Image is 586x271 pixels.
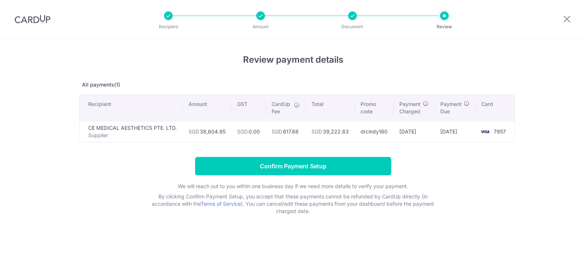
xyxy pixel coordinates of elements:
[141,23,195,30] p: Recipient
[355,95,393,121] th: Promo code
[183,121,231,142] td: 38,604.95
[79,53,507,66] h4: Review payment details
[79,81,507,88] p: All payments(1)
[440,100,462,115] span: Payment Due
[434,121,475,142] td: [DATE]
[147,193,440,215] p: By clicking Confirm Payment Setup, you accept that these payments cannot be refunded by CardUp di...
[234,23,288,30] p: Amount
[79,121,183,142] td: CE MEDICAL AESTHETICS PTE. LTD.
[399,100,421,115] span: Payment Charged
[266,121,306,142] td: 617.68
[355,121,393,142] td: drcindy160
[306,95,355,121] th: Total
[231,121,266,142] td: 0.00
[306,121,355,142] td: 39,222.63
[393,121,434,142] td: [DATE]
[478,127,492,136] img: <span class="translation_missing" title="translation missing: en.account_steps.new_confirm_form.b...
[272,128,282,135] span: SGD
[147,183,440,190] p: We will reach out to you within one business day if we need more details to verify your payment.
[325,23,380,30] p: Document
[195,157,391,175] input: Confirm Payment Setup
[189,128,199,135] span: SGD
[237,128,248,135] span: SGD
[79,95,183,121] th: Recipient
[15,15,51,23] img: CardUp
[311,128,322,135] span: SGD
[417,23,471,30] p: Review
[494,128,506,135] span: 7957
[272,100,290,115] span: CardUp Fee
[201,201,241,207] a: Terms of Service
[475,95,515,121] th: Card
[183,95,231,121] th: Amount
[231,95,266,121] th: GST
[88,132,177,139] p: Supplier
